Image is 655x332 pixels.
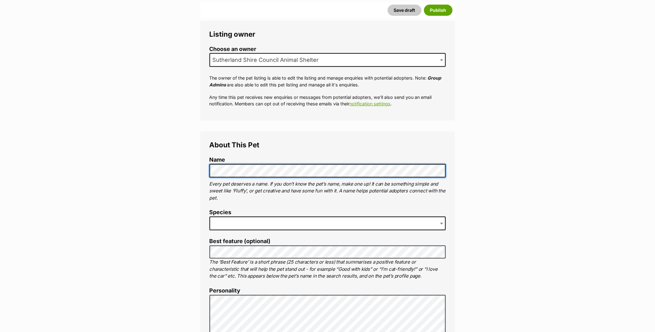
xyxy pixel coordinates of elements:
[210,238,446,245] label: Best feature (optional)
[210,181,446,202] p: Every pet deserves a name. If you don’t know the pet’s name, make one up! It can be something sim...
[210,259,446,280] p: The ‘Best Feature’ is a short phrase (25 characters or less) that summarises a positive feature o...
[210,56,325,64] span: Sutherland Shire Council Animal Shelter
[210,53,446,67] span: Sutherland Shire Council Animal Shelter
[424,5,453,16] button: Publish
[388,5,422,16] button: Save draft
[210,141,260,149] span: About This Pet
[210,46,446,53] label: Choose an owner
[210,75,446,88] p: The owner of the pet listing is able to edit the listing and manage enquiries with potential adop...
[210,30,256,38] span: Listing owner
[210,94,446,107] p: Any time this pet receives new enquiries or messages from potential adopters, we'll also send you...
[210,288,446,294] label: Personality
[210,75,441,87] em: Group Admins
[210,209,446,216] label: Species
[210,157,446,163] label: Name
[350,101,391,106] a: notification settings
